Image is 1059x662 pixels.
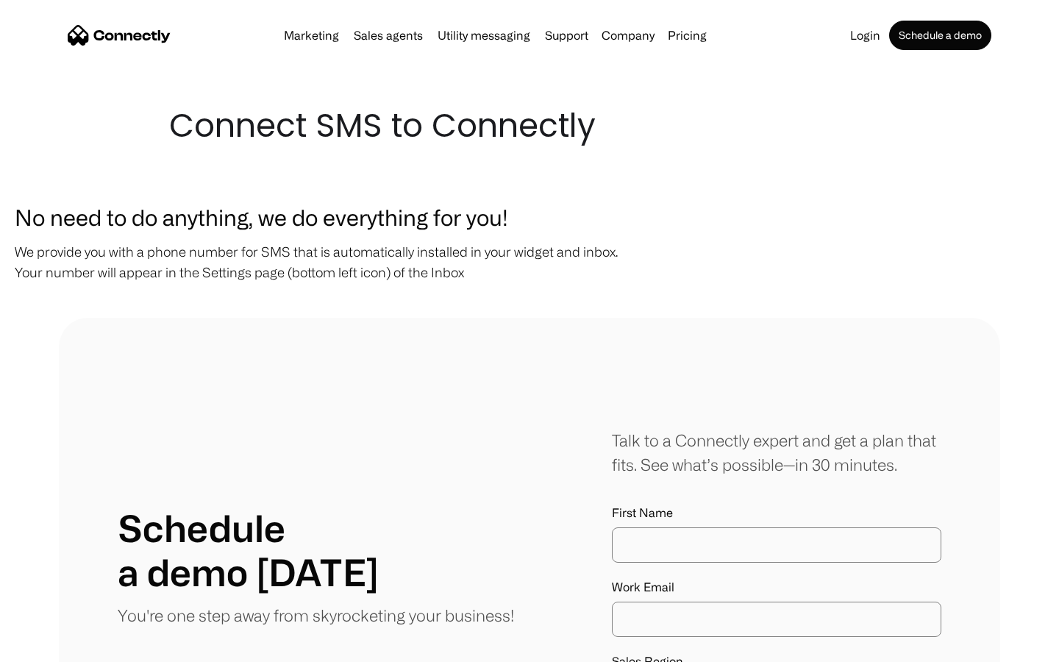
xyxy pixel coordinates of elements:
a: Sales agents [348,29,429,41]
h3: No need to do anything, we do everything for you! [15,200,1044,234]
div: Talk to a Connectly expert and get a plan that fits. See what’s possible—in 30 minutes. [612,428,941,477]
a: Login [844,29,886,41]
a: Marketing [278,29,345,41]
label: Work Email [612,580,941,594]
label: First Name [612,506,941,520]
a: Schedule a demo [889,21,991,50]
p: You're one step away from skyrocketing your business! [118,603,514,627]
a: Support [539,29,594,41]
p: ‍ [15,290,1044,310]
a: Utility messaging [432,29,536,41]
a: Pricing [662,29,713,41]
h1: Schedule a demo [DATE] [118,506,379,594]
div: Company [602,25,655,46]
h1: Connect SMS to Connectly [169,103,890,149]
aside: Language selected: English [15,636,88,657]
p: We provide you with a phone number for SMS that is automatically installed in your widget and inb... [15,241,1044,282]
ul: Language list [29,636,88,657]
